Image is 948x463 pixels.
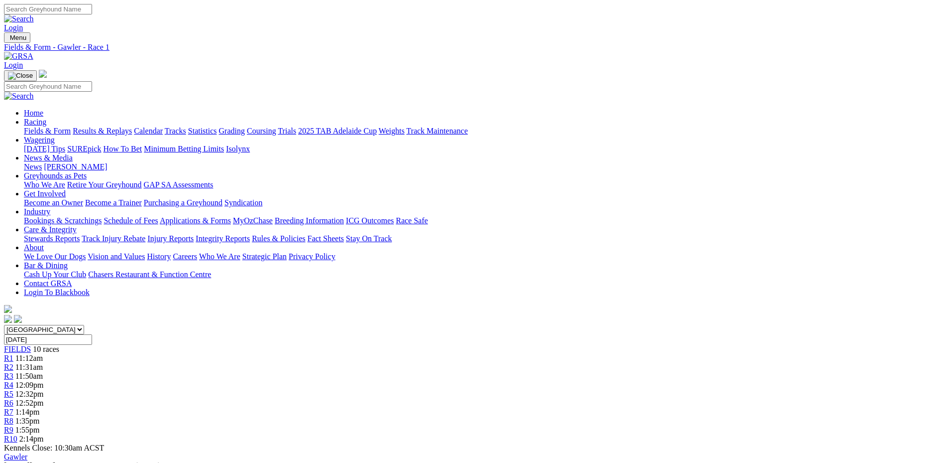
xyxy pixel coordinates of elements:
a: How To Bet [104,145,142,153]
a: Fields & Form - Gawler - Race 1 [4,43,944,52]
a: Coursing [247,127,276,135]
input: Search [4,4,92,14]
a: Tracks [165,127,186,135]
input: Select date [4,334,92,345]
div: Greyhounds as Pets [24,180,944,189]
a: Calendar [134,127,163,135]
a: Strategic Plan [242,252,287,261]
img: logo-grsa-white.png [39,70,47,78]
div: About [24,252,944,261]
a: Rules & Policies [252,234,306,243]
span: R3 [4,372,13,380]
a: Industry [24,207,50,216]
a: News [24,162,42,171]
a: GAP SA Assessments [144,180,213,189]
span: 12:32pm [15,390,44,398]
a: Cash Up Your Club [24,270,86,279]
a: Track Maintenance [407,127,468,135]
span: 1:35pm [15,417,40,425]
a: Fact Sheets [308,234,344,243]
a: Integrity Reports [196,234,250,243]
img: Close [8,72,33,80]
span: R5 [4,390,13,398]
a: Track Injury Rebate [82,234,145,243]
a: [PERSON_NAME] [44,162,107,171]
div: Get Involved [24,198,944,207]
a: We Love Our Dogs [24,252,86,261]
span: 10 races [33,345,59,353]
a: Injury Reports [147,234,194,243]
a: Bar & Dining [24,261,68,270]
a: SUREpick [67,145,101,153]
img: logo-grsa-white.png [4,305,12,313]
a: Statistics [188,127,217,135]
a: Get Involved [24,189,66,198]
img: GRSA [4,52,33,61]
input: Search [4,81,92,92]
button: Toggle navigation [4,32,30,43]
a: Bookings & Scratchings [24,216,102,225]
a: Weights [379,127,405,135]
a: Isolynx [226,145,250,153]
a: News & Media [24,154,73,162]
a: Syndication [224,198,262,207]
a: FIELDS [4,345,31,353]
a: Fields & Form [24,127,71,135]
a: Schedule of Fees [104,216,158,225]
a: Gawler [4,453,27,461]
div: Industry [24,216,944,225]
a: Stay On Track [346,234,392,243]
a: Vision and Values [88,252,145,261]
a: Results & Replays [73,127,132,135]
a: Chasers Restaurant & Function Centre [88,270,211,279]
a: R9 [4,426,13,434]
a: [DATE] Tips [24,145,65,153]
a: Become a Trainer [85,198,142,207]
a: Become an Owner [24,198,83,207]
span: 1:14pm [15,408,40,416]
a: About [24,243,44,252]
a: Login [4,61,23,69]
span: 11:50am [15,372,43,380]
a: Breeding Information [275,216,344,225]
span: R1 [4,354,13,362]
a: History [147,252,171,261]
a: Who We Are [24,180,65,189]
span: 2:14pm [19,435,44,443]
a: Applications & Forms [160,216,231,225]
a: MyOzChase [233,216,273,225]
a: R8 [4,417,13,425]
div: Wagering [24,145,944,154]
a: Minimum Betting Limits [144,145,224,153]
a: R7 [4,408,13,416]
span: 1:55pm [15,426,40,434]
a: R6 [4,399,13,407]
span: 11:12am [15,354,43,362]
a: R10 [4,435,17,443]
img: twitter.svg [14,315,22,323]
span: 12:52pm [15,399,44,407]
a: 2025 TAB Adelaide Cup [298,127,377,135]
a: Racing [24,118,46,126]
a: ICG Outcomes [346,216,394,225]
a: Retire Your Greyhound [67,180,142,189]
a: Wagering [24,136,55,144]
a: R2 [4,363,13,371]
button: Toggle navigation [4,70,37,81]
img: Search [4,92,34,101]
a: R4 [4,381,13,389]
a: Grading [219,127,245,135]
span: Kennels Close: 10:30am ACST [4,444,104,452]
a: Privacy Policy [289,252,335,261]
a: Race Safe [396,216,427,225]
a: Careers [173,252,197,261]
div: Care & Integrity [24,234,944,243]
a: Home [24,109,43,117]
